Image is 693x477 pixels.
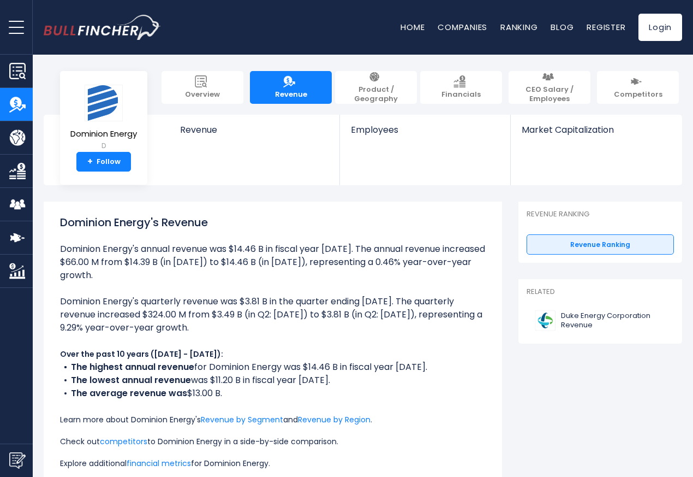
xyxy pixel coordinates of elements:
span: Dominion Energy [70,129,137,139]
a: Blog [551,21,573,33]
span: Overview [185,90,220,99]
img: DUK logo [533,308,558,333]
span: Product / Geography [340,85,411,104]
a: competitors [100,436,147,447]
li: for Dominion Energy was $14.46 B in fiscal year [DATE]. [60,361,486,374]
span: Employees [351,125,499,135]
a: Financials [420,71,502,104]
a: Revenue [250,71,332,104]
a: Home [401,21,425,33]
a: Revenue [169,115,340,154]
li: was $11.20 B in fiscal year [DATE]. [60,374,486,387]
b: The average revenue was [71,387,187,399]
small: D [70,141,137,151]
p: Related [527,287,674,297]
a: Product / Geography [335,71,417,104]
b: The highest annual revenue [71,361,194,373]
b: Over the past 10 years ([DATE] - [DATE]): [60,349,223,360]
span: Revenue [275,90,307,99]
a: Dominion Energy D [70,84,138,152]
span: Financials [441,90,481,99]
p: Learn more about Dominion Energy's and . [60,413,486,426]
img: bullfincher logo [44,15,161,40]
a: +Follow [76,152,131,172]
a: CEO Salary / Employees [509,71,590,104]
a: Companies [438,21,487,33]
a: Login [638,14,682,41]
p: Explore additional for Dominion Energy. [60,457,486,470]
a: Ranking [500,21,537,33]
li: Dominion Energy's quarterly revenue was $3.81 B in the quarter ending [DATE]. The quarterly reven... [60,295,486,334]
strong: + [87,157,93,167]
a: Competitors [597,71,679,104]
span: CEO Salary / Employees [514,85,585,104]
a: Overview [162,71,243,104]
a: financial metrics [127,458,191,469]
b: The lowest annual revenue [71,374,191,386]
p: Revenue Ranking [527,210,674,219]
span: Competitors [614,90,662,99]
a: Market Capitalization [511,115,681,154]
a: Register [587,21,625,33]
span: Market Capitalization [522,125,670,135]
li: $13.00 B. [60,387,486,400]
a: Employees [340,115,510,154]
a: Duke Energy Corporation Revenue [527,305,674,335]
a: Revenue by Segment [201,414,283,425]
a: Revenue Ranking [527,234,674,255]
a: Revenue by Region [298,414,371,425]
span: Revenue [180,125,329,135]
h1: Dominion Energy's Revenue [60,214,486,231]
p: Check out to Dominion Energy in a side-by-side comparison. [60,435,486,448]
a: Go to homepage [44,15,161,40]
li: Dominion Energy's annual revenue was $14.46 B in fiscal year [DATE]. The annual revenue increased... [60,243,486,282]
